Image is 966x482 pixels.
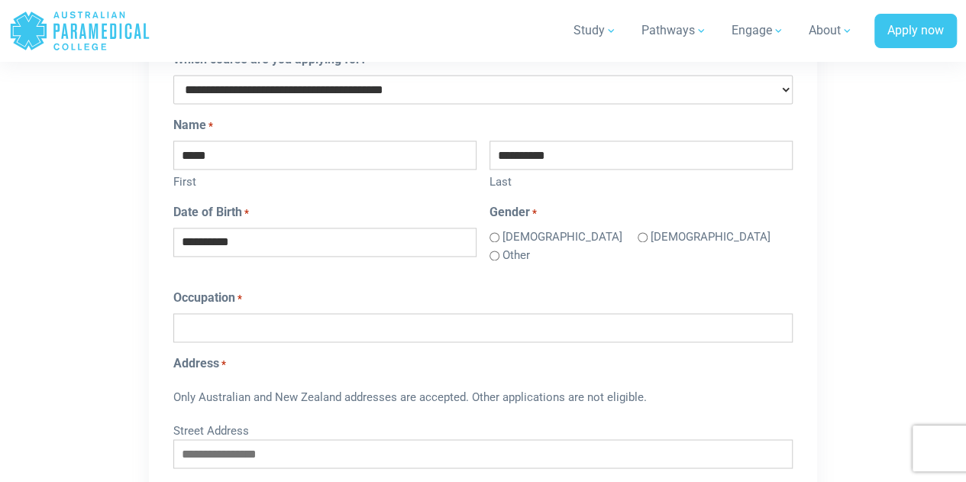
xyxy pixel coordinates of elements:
a: Study [564,9,626,52]
label: [DEMOGRAPHIC_DATA] [651,228,771,246]
div: Only Australian and New Zealand addresses are accepted. Other applications are not eligible. [173,379,793,419]
label: Date of Birth [173,203,249,222]
a: About [800,9,862,52]
legend: Gender [489,203,793,222]
legend: Name [173,116,793,134]
a: Australian Paramedical College [9,6,150,56]
label: Street Address [173,418,793,439]
legend: Address [173,354,793,373]
a: Pathways [632,9,716,52]
label: Occupation [173,289,242,307]
label: First [173,170,477,191]
a: Apply now [874,14,957,49]
a: Engage [722,9,793,52]
label: [DEMOGRAPHIC_DATA] [502,228,622,246]
label: Last [489,170,793,191]
label: Other [502,247,530,264]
